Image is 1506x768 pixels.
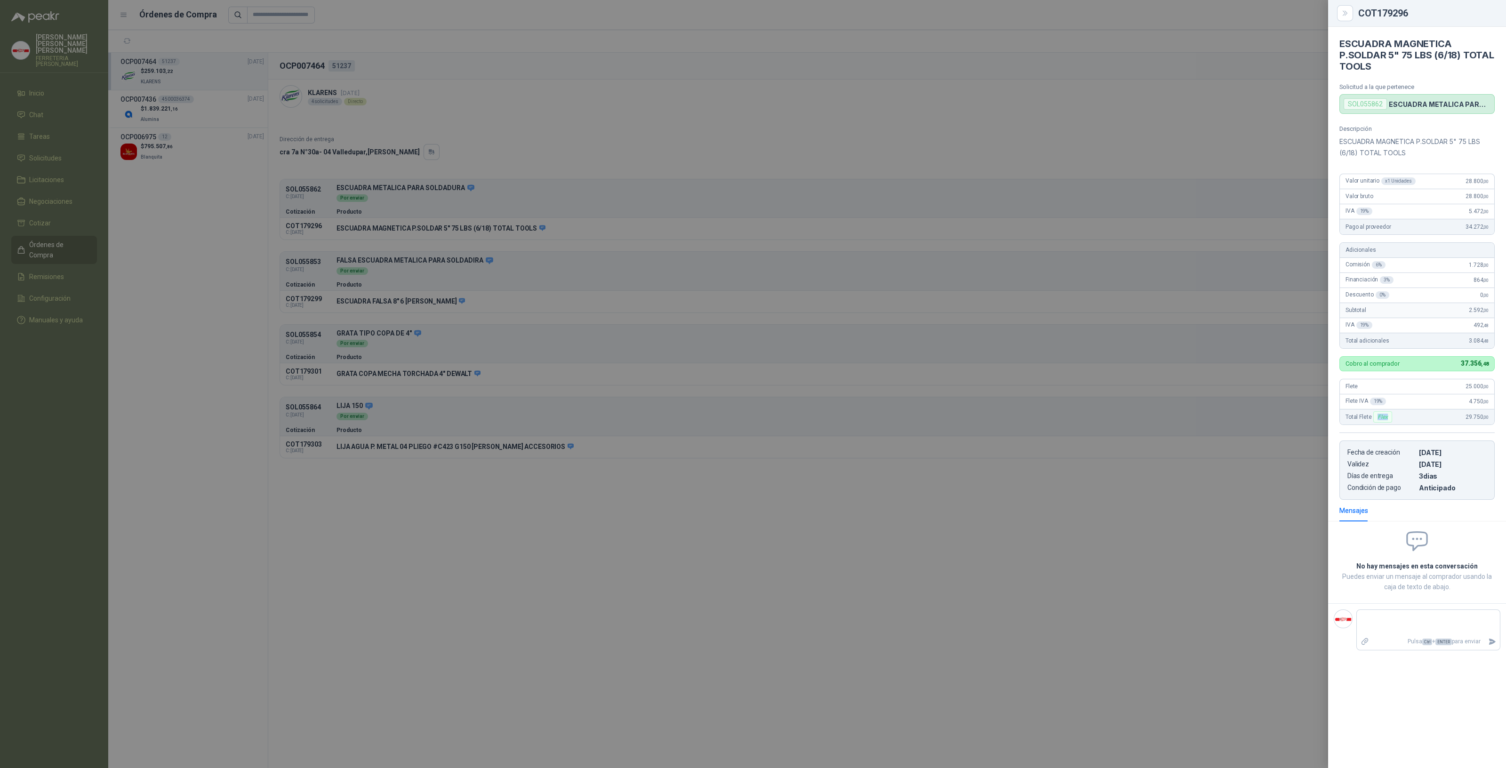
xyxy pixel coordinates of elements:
[1339,561,1495,571] h2: No hay mensajes en esta conversación
[1466,193,1489,200] span: 28.800
[1483,209,1489,214] span: ,00
[1483,338,1489,344] span: ,48
[1466,414,1489,420] span: 29.750
[1466,178,1489,184] span: 28.800
[1356,321,1373,329] div: 19 %
[1347,484,1415,492] p: Condición de pago
[1339,83,1495,90] p: Solicitud a la que pertenece
[1469,398,1489,405] span: 4.750
[1419,448,1487,456] p: [DATE]
[1389,100,1490,108] p: ESCUADRA METALICA PARA SOLDADURA
[1346,261,1386,269] span: Comisión
[1380,276,1394,284] div: 3 %
[1376,291,1389,299] div: 0 %
[1356,208,1373,215] div: 19 %
[1334,610,1352,628] img: Company Logo
[1483,263,1489,268] span: ,00
[1339,8,1351,19] button: Close
[1339,571,1495,592] p: Puedes enviar un mensaje al comprador usando la caja de texto de abajo.
[1381,177,1416,185] div: x 1 Unidades
[1346,224,1391,230] span: Pago al proveedor
[1483,415,1489,420] span: ,00
[1346,383,1358,390] span: Flete
[1469,262,1489,268] span: 1.728
[1483,308,1489,313] span: ,00
[1358,8,1495,18] div: COT179296
[1373,633,1485,650] p: Pulsa + para enviar
[1339,505,1368,516] div: Mensajes
[1481,361,1489,367] span: ,48
[1346,276,1394,284] span: Financiación
[1474,322,1489,328] span: 492
[1483,194,1489,199] span: ,00
[1340,333,1494,348] div: Total adicionales
[1461,360,1489,367] span: 37.356
[1347,460,1415,468] p: Validez
[1346,291,1389,299] span: Descuento
[1346,360,1400,367] p: Cobro al comprador
[1419,484,1487,492] p: Anticipado
[1346,411,1394,423] span: Total Flete
[1483,323,1489,328] span: ,48
[1346,208,1372,215] span: IVA
[1483,399,1489,404] span: ,00
[1466,224,1489,230] span: 34.272
[1339,136,1495,159] p: ESCUADRA MAGNETICA P.SOLDAR 5" 75 LBS (6/18) TOTAL TOOLS
[1419,472,1487,480] p: 3 dias
[1474,277,1489,283] span: 864
[1346,398,1386,405] span: Flete IVA
[1469,307,1489,313] span: 2.592
[1344,98,1387,110] div: SOL055862
[1469,337,1489,344] span: 3.084
[1346,307,1366,313] span: Subtotal
[1466,383,1489,390] span: 25.000
[1435,639,1452,645] span: ENTER
[1347,448,1415,456] p: Fecha de creación
[1370,398,1386,405] div: 19 %
[1419,460,1487,468] p: [DATE]
[1340,243,1494,258] div: Adicionales
[1483,293,1489,298] span: ,00
[1483,179,1489,184] span: ,00
[1372,261,1386,269] div: 6 %
[1346,321,1372,329] span: IVA
[1373,411,1392,423] div: Flex
[1346,193,1373,200] span: Valor bruto
[1347,472,1415,480] p: Días de entrega
[1469,208,1489,215] span: 5.472
[1339,125,1495,132] p: Descripción
[1483,384,1489,389] span: ,00
[1339,38,1495,72] h4: ESCUADRA MAGNETICA P.SOLDAR 5" 75 LBS (6/18) TOTAL TOOLS
[1480,292,1489,298] span: 0
[1357,633,1373,650] label: Adjuntar archivos
[1483,224,1489,230] span: ,00
[1484,633,1500,650] button: Enviar
[1422,639,1432,645] span: Ctrl
[1483,278,1489,283] span: ,00
[1346,177,1416,185] span: Valor unitario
